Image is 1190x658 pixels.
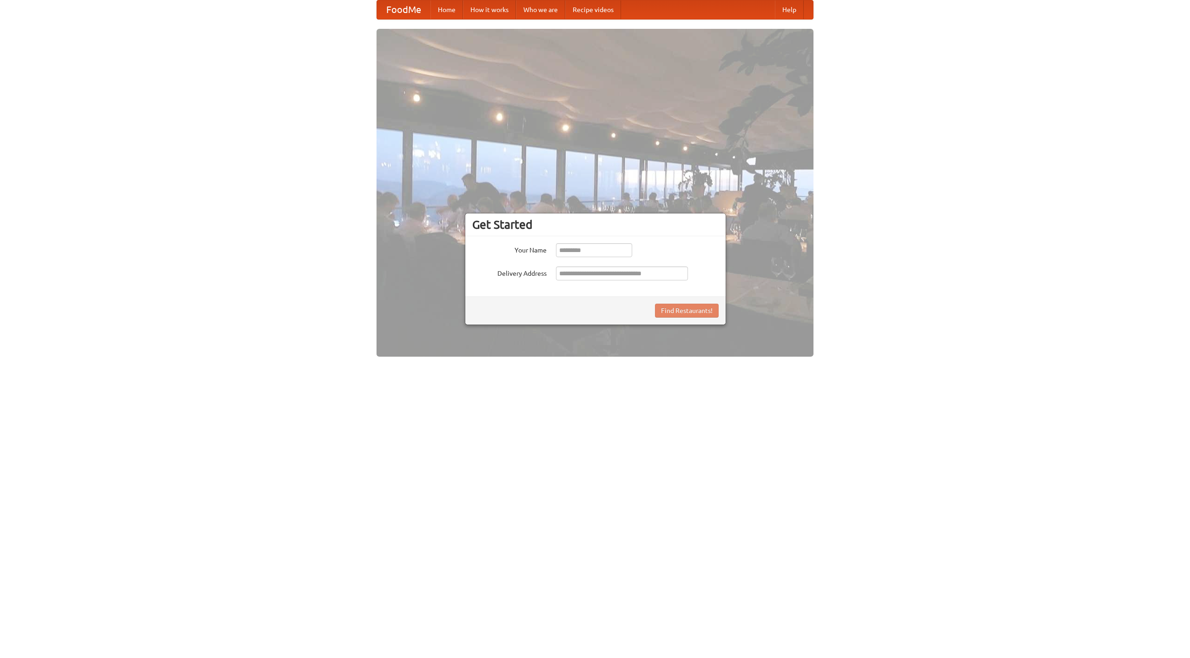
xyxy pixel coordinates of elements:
a: Recipe videos [565,0,621,19]
label: Your Name [472,243,547,255]
a: How it works [463,0,516,19]
a: Help [775,0,804,19]
h3: Get Started [472,218,719,232]
a: Who we are [516,0,565,19]
a: FoodMe [377,0,430,19]
button: Find Restaurants! [655,304,719,318]
label: Delivery Address [472,266,547,278]
a: Home [430,0,463,19]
